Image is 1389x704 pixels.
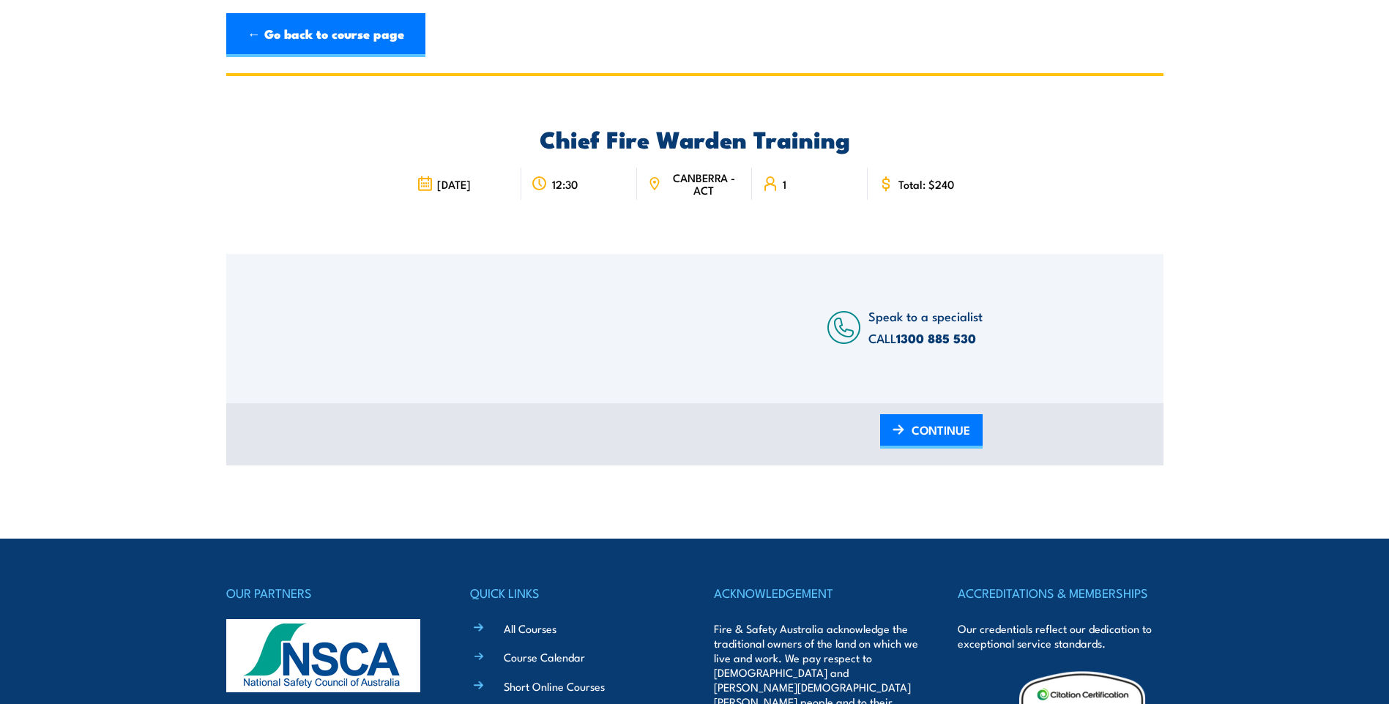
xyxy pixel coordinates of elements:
[880,414,983,449] a: CONTINUE
[896,329,976,348] a: 1300 885 530
[868,307,983,347] span: Speak to a specialist CALL
[504,678,605,694] a: Short Online Courses
[226,619,420,692] img: nsca-logo-footer
[958,583,1163,603] h4: ACCREDITATIONS & MEMBERSHIPS
[226,583,431,603] h4: OUR PARTNERS
[406,128,983,149] h2: Chief Fire Warden Training
[437,178,471,190] span: [DATE]
[504,621,556,636] a: All Courses
[912,411,970,449] span: CONTINUE
[226,13,425,57] a: ← Go back to course page
[898,178,954,190] span: Total: $240
[958,621,1163,651] p: Our credentials reflect our dedication to exceptional service standards.
[552,178,578,190] span: 12:30
[783,178,786,190] span: 1
[504,649,585,664] a: Course Calendar
[666,171,742,196] span: CANBERRA - ACT
[470,583,675,603] h4: QUICK LINKS
[714,583,919,603] h4: ACKNOWLEDGEMENT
